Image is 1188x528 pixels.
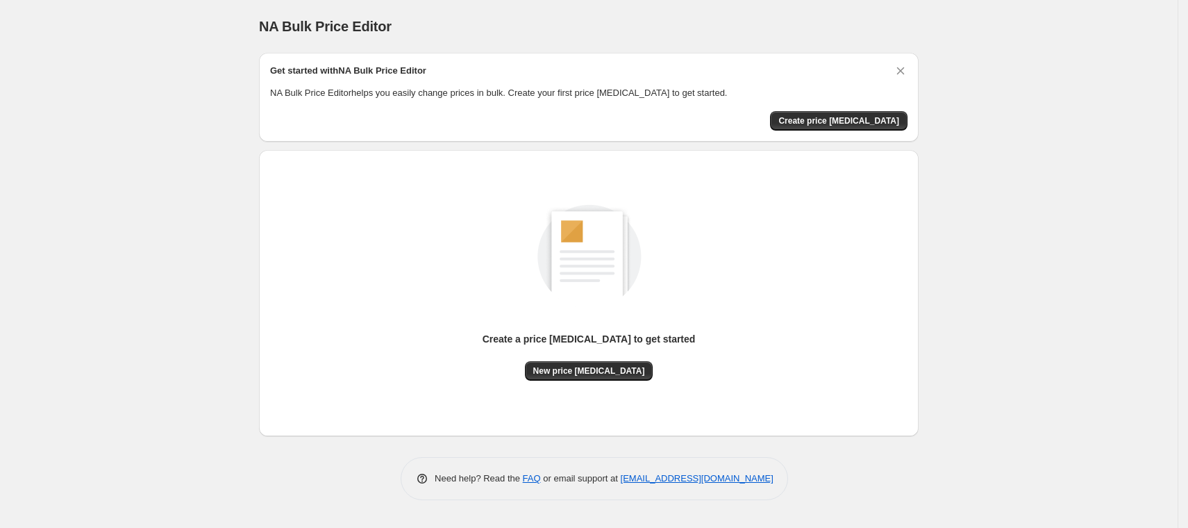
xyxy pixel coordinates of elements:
[270,64,426,78] h2: Get started with NA Bulk Price Editor
[894,64,907,78] button: Dismiss card
[270,86,907,100] p: NA Bulk Price Editor helps you easily change prices in bulk. Create your first price [MEDICAL_DAT...
[259,19,392,34] span: NA Bulk Price Editor
[435,473,523,484] span: Need help? Read the
[541,473,621,484] span: or email support at
[523,473,541,484] a: FAQ
[770,111,907,131] button: Create price change job
[621,473,773,484] a: [EMAIL_ADDRESS][DOMAIN_NAME]
[533,365,645,377] span: New price [MEDICAL_DATA]
[483,332,696,346] p: Create a price [MEDICAL_DATA] to get started
[525,361,653,381] button: New price [MEDICAL_DATA]
[778,115,899,126] span: Create price [MEDICAL_DATA]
